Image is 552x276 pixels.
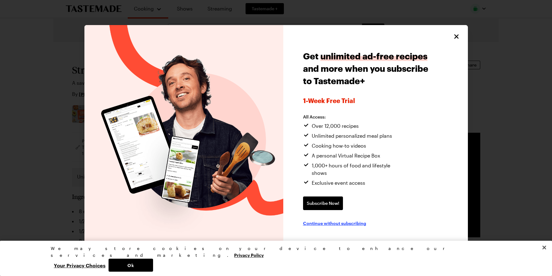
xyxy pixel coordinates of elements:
div: We may store cookies on your device to enhance our services and marketing. [51,245,496,259]
span: unlimited ad-free recipes [320,51,427,61]
span: Exclusive event access [312,179,365,187]
button: Ok [109,259,153,272]
a: Subscribe Now! [303,196,343,210]
span: Subscribe Now! [307,200,339,206]
h1: Get and more when you subscribe to Tastemade+ [303,50,430,87]
button: Your Privacy Choices [51,259,109,272]
span: 1,000+ hours of food and lifestyle shows [312,162,405,177]
span: Cooking how-to videos [312,142,366,149]
span: Unlimited personalized meal plans [312,132,392,140]
span: Over 12,000 recipes [312,122,359,130]
button: Close [537,241,551,254]
span: A personal Virtual Recipe Box [312,152,380,159]
button: Close [452,32,460,41]
div: Privacy [51,245,496,272]
span: 1-week Free Trial [303,97,430,104]
a: More information about your privacy, opens in a new tab [234,252,264,258]
button: Continue without subscribing [303,220,366,226]
img: Tastemade Plus preview image [84,25,283,251]
h2: All Access: [303,114,405,120]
